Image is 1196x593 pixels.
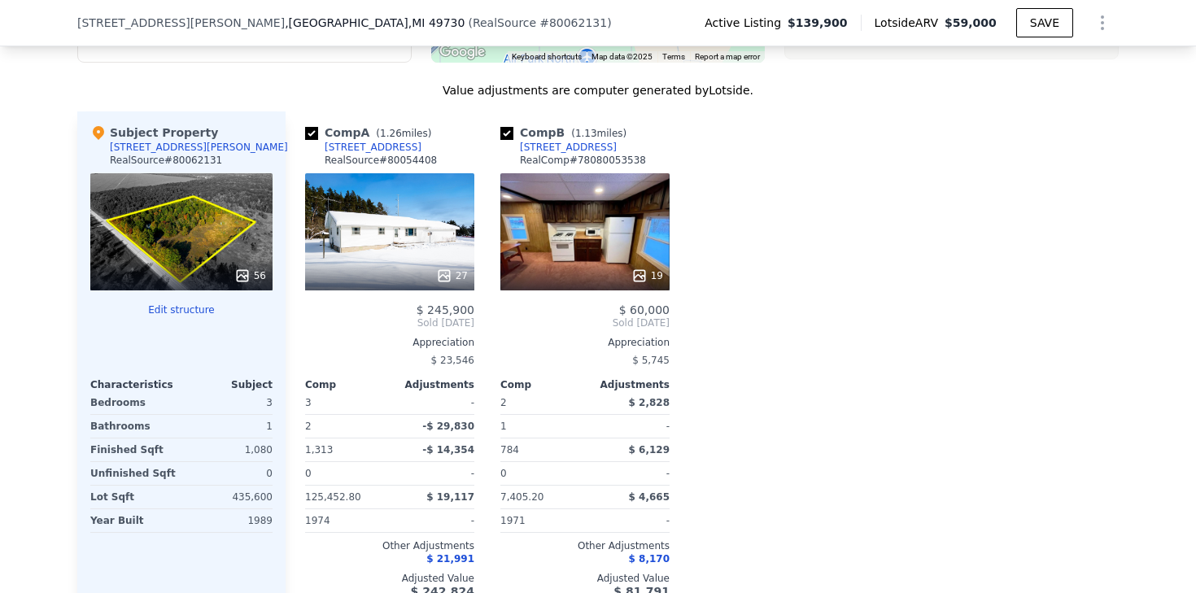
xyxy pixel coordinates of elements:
[591,52,653,61] span: Map data ©2025
[500,141,617,154] a: [STREET_ADDRESS]
[629,491,670,503] span: $ 4,665
[500,316,670,329] span: Sold [DATE]
[305,468,312,479] span: 0
[695,52,760,61] a: Report a map error
[90,462,178,485] div: Unfinished Sqft
[305,336,474,349] div: Appreciation
[588,462,670,485] div: -
[90,124,218,141] div: Subject Property
[539,16,607,29] span: # 80062131
[426,491,474,503] span: $ 19,117
[325,141,421,154] div: [STREET_ADDRESS]
[426,553,474,565] span: $ 21,991
[185,438,273,461] div: 1,080
[185,486,273,508] div: 435,600
[181,378,273,391] div: Subject
[90,391,178,414] div: Bedrooms
[305,124,438,141] div: Comp A
[185,462,273,485] div: 0
[575,128,597,139] span: 1.13
[619,303,670,316] span: $ 60,000
[1086,7,1119,39] button: Show Options
[393,391,474,414] div: -
[500,415,582,438] div: 1
[185,391,273,414] div: 3
[500,572,670,585] div: Adjusted Value
[90,303,273,316] button: Edit structure
[305,397,312,408] span: 3
[500,124,633,141] div: Comp B
[90,415,178,438] div: Bathrooms
[468,15,611,31] div: ( )
[500,539,670,552] div: Other Adjustments
[435,41,489,63] a: Open this area in Google Maps (opens a new window)
[629,444,670,456] span: $ 6,129
[305,378,390,391] div: Comp
[393,509,474,532] div: -
[629,553,670,565] span: $ 8,170
[512,51,582,63] button: Keyboard shortcuts
[473,16,536,29] span: RealSource
[305,316,474,329] span: Sold [DATE]
[662,52,685,61] a: Terms (opens in new tab)
[520,141,617,154] div: [STREET_ADDRESS]
[500,444,519,456] span: 784
[875,15,945,31] span: Lotside ARV
[631,268,663,284] div: 19
[185,509,273,532] div: 1989
[325,154,437,167] div: RealSource # 80054408
[305,141,421,154] a: [STREET_ADDRESS]
[390,378,474,391] div: Adjustments
[285,15,465,31] span: , [GEOGRAPHIC_DATA]
[185,415,273,438] div: 1
[422,444,474,456] span: -$ 14,354
[90,378,181,391] div: Characteristics
[705,15,788,31] span: Active Listing
[588,509,670,532] div: -
[945,16,997,29] span: $59,000
[565,128,633,139] span: ( miles)
[408,16,465,29] span: , MI 49730
[90,509,178,532] div: Year Built
[1016,8,1073,37] button: SAVE
[500,336,670,349] div: Appreciation
[588,415,670,438] div: -
[500,468,507,479] span: 0
[632,355,670,366] span: $ 5,745
[305,539,474,552] div: Other Adjustments
[435,41,489,63] img: Google
[77,82,1119,98] div: Value adjustments are computer generated by Lotside .
[393,462,474,485] div: -
[436,268,468,284] div: 27
[500,378,585,391] div: Comp
[500,491,543,503] span: 7,405.20
[500,397,507,408] span: 2
[90,438,178,461] div: Finished Sqft
[380,128,402,139] span: 1.26
[110,141,288,154] div: [STREET_ADDRESS][PERSON_NAME]
[369,128,438,139] span: ( miles)
[305,415,386,438] div: 2
[431,355,474,366] span: $ 23,546
[305,572,474,585] div: Adjusted Value
[520,154,646,167] div: RealComp # 78080053538
[77,15,285,31] span: [STREET_ADDRESS][PERSON_NAME]
[422,421,474,432] span: -$ 29,830
[629,397,670,408] span: $ 2,828
[234,268,266,284] div: 56
[305,491,361,503] span: 125,452.80
[90,486,178,508] div: Lot Sqft
[110,154,222,167] div: RealSource # 80062131
[305,444,333,456] span: 1,313
[585,378,670,391] div: Adjustments
[305,509,386,532] div: 1974
[417,303,474,316] span: $ 245,900
[500,509,582,532] div: 1971
[788,15,848,31] span: $139,900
